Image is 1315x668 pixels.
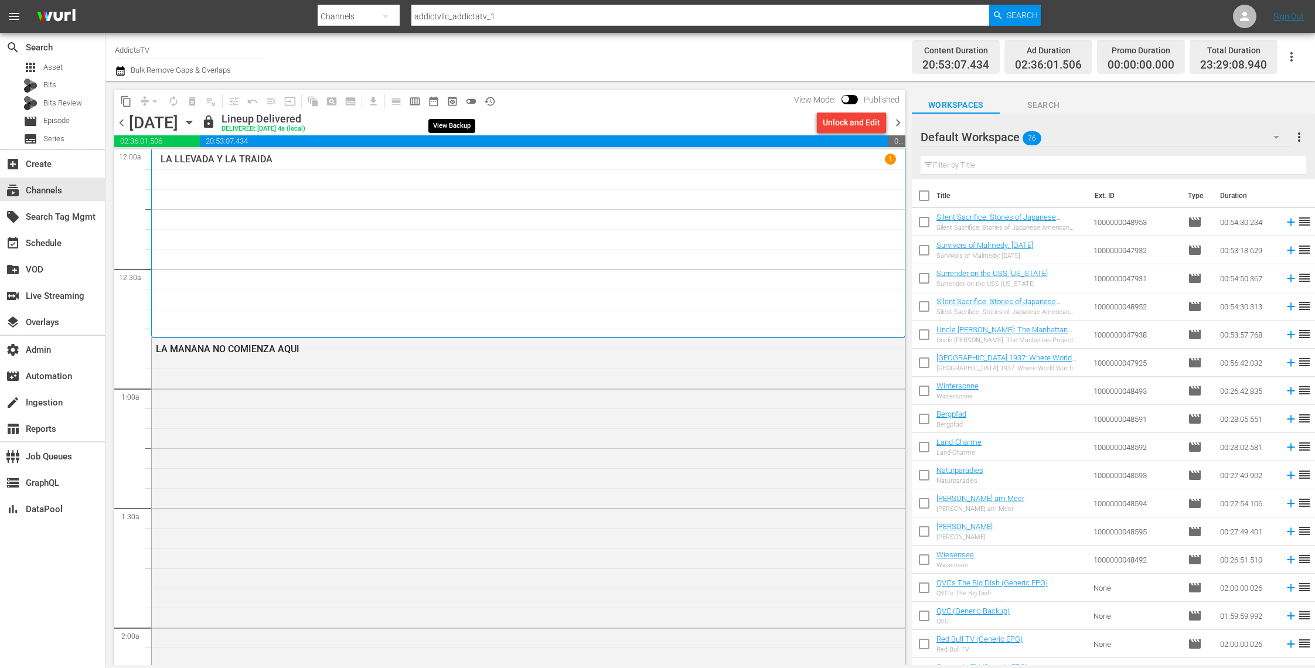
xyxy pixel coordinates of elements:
[1215,292,1280,321] td: 00:54:30.313
[1188,384,1202,398] span: Episode
[1215,546,1280,574] td: 00:26:51.510
[936,522,993,531] a: [PERSON_NAME]
[888,155,892,163] p: 1
[1297,580,1311,594] span: reorder
[1089,236,1183,264] td: 1000000047932
[200,135,888,147] span: 20:53:07.434
[1089,546,1183,574] td: 1000000048492
[129,113,178,132] div: [DATE]
[6,422,20,436] span: Reports
[1089,208,1183,236] td: 1000000048953
[383,90,406,113] span: Day Calendar View
[1285,441,1297,454] svg: Add to Schedule
[23,96,38,110] div: Bits Review
[1215,461,1280,489] td: 00:27:49.902
[409,96,421,107] span: calendar_view_week_outlined
[888,135,905,147] span: 00:30:51.060
[6,476,20,490] span: GraphQL
[1089,292,1183,321] td: 1000000048952
[842,95,850,103] span: Toggle to switch from Published to Draft view.
[43,62,63,73] span: Asset
[220,90,243,113] span: Customize Events
[1215,517,1280,546] td: 00:27:49.401
[1297,271,1311,285] span: reorder
[1215,433,1280,461] td: 00:28:02.581
[936,589,1048,597] div: QVC's The Big Dish
[1089,321,1183,349] td: 1000000047938
[1297,299,1311,313] span: reorder
[1297,552,1311,566] span: reorder
[1297,608,1311,622] span: reorder
[1215,377,1280,405] td: 00:26:42.835
[936,336,1085,344] div: Uncle [PERSON_NAME]: The Manhattan Project and Beyond
[1089,405,1183,433] td: 1000000048591
[1297,327,1311,341] span: reorder
[936,213,1061,230] a: Silent Sacrifice: Stories of Japanese American Incarceration - Part 2
[1188,496,1202,510] span: Episode
[788,95,842,104] span: View Mode:
[6,183,20,197] span: Channels
[1285,638,1297,650] svg: Add to Schedule
[1188,215,1202,229] span: Episode
[1188,440,1202,454] span: Episode
[462,92,481,111] span: 24 hours Lineup View is OFF
[1215,236,1280,264] td: 00:53:18.629
[1215,321,1280,349] td: 00:53:57.768
[6,315,20,329] span: Overlays
[936,477,983,485] div: Naturparadies
[6,343,20,357] span: Admin
[936,646,1023,653] div: Red Bull TV
[6,449,20,463] span: Job Queues
[1089,433,1183,461] td: 1000000048592
[243,92,262,111] span: Revert to Primary Episode
[936,533,993,541] div: [PERSON_NAME]
[120,96,132,107] span: content_copy
[117,92,135,111] span: Copy Lineup
[1015,59,1082,72] span: 02:36:01.506
[1188,328,1202,342] span: Episode
[1089,517,1183,546] td: 1000000048595
[43,97,82,109] span: Bits Review
[936,410,966,418] a: Bergpfad
[1188,356,1202,370] span: Episode
[921,121,1291,154] div: Default Workspace
[6,236,20,250] span: Schedule
[1000,98,1088,113] span: Search
[1215,405,1280,433] td: 00:28:05.551
[129,66,231,74] span: Bulk Remove Gaps & Overlaps
[1108,42,1174,59] div: Promo Duration
[23,60,38,74] span: Asset
[1297,524,1311,538] span: reorder
[1285,216,1297,229] svg: Add to Schedule
[1297,636,1311,650] span: reorder
[161,154,272,165] p: LA LLEVADA Y LA TRAIDA
[1297,383,1311,397] span: reorder
[447,96,458,107] span: preview_outlined
[43,79,56,91] span: Bits
[1188,581,1202,595] span: Episode
[1297,355,1311,369] span: reorder
[936,438,982,447] a: Land-Charme
[1108,59,1174,72] span: 00:00:00.000
[341,92,360,111] span: Create Series Block
[936,241,1033,250] a: Survivors of Malmedy: [DATE]
[936,308,1085,316] div: Silent Sacrifice: Stories of Japanese American Incarceration - Part 1
[299,90,322,113] span: Refresh All Search Blocks
[202,92,220,111] span: Clear Lineup
[1089,264,1183,292] td: 1000000047931
[222,125,305,133] div: DELIVERED: [DATE] 4a (local)
[1273,12,1304,21] a: Sign Out
[1292,123,1306,151] button: more_vert
[936,578,1048,587] a: QVC's The Big Dish (Generic EPG)
[465,96,477,107] span: toggle_off
[1285,553,1297,566] svg: Add to Schedule
[936,297,1061,315] a: Silent Sacrifice: Stories of Japanese American Incarceration - Part 1
[823,112,880,133] div: Unlock and Edit
[1188,468,1202,482] span: Episode
[6,396,20,410] span: Ingestion
[1297,468,1311,482] span: reorder
[1215,602,1280,630] td: 01:59:59.992
[936,494,1024,503] a: [PERSON_NAME] am Meer
[1181,179,1213,212] th: Type
[1188,553,1202,567] span: Episode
